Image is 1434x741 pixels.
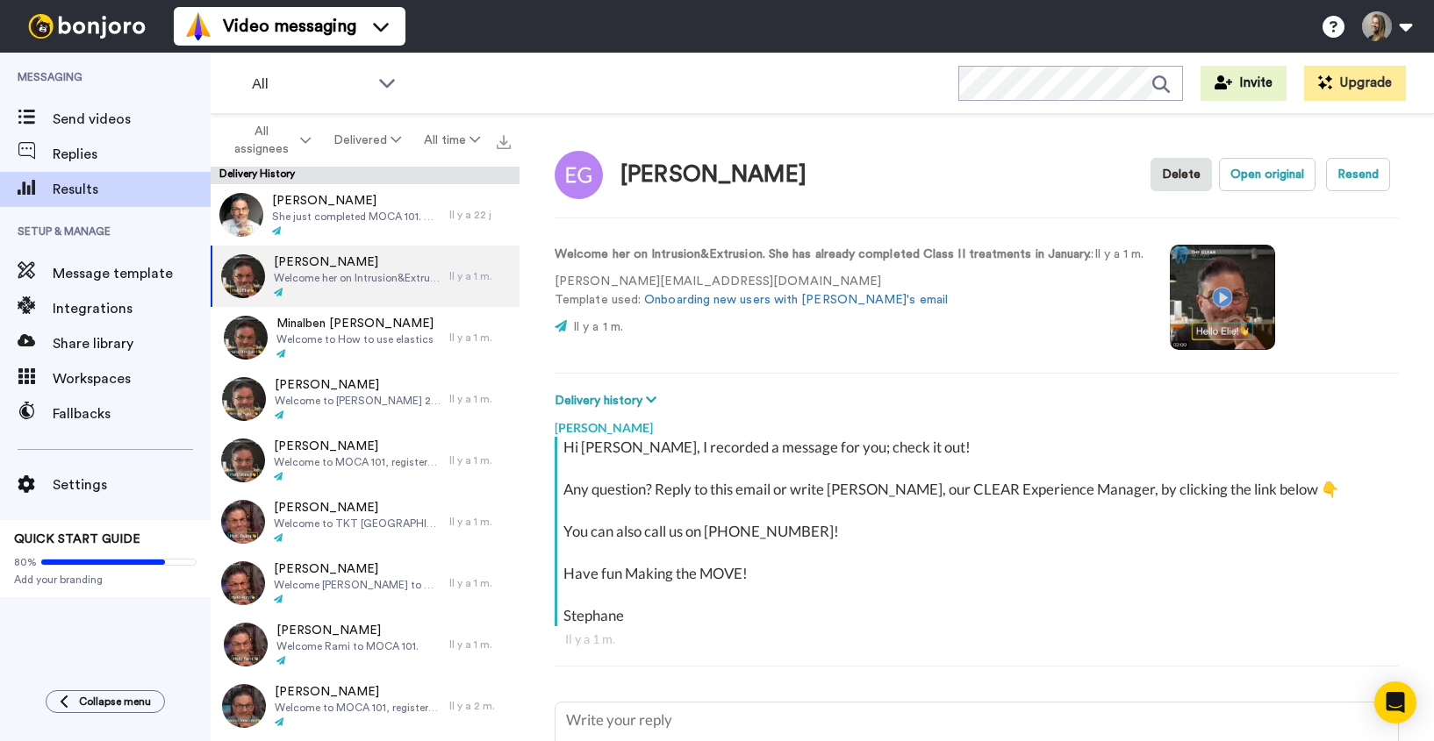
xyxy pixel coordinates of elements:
[53,179,211,200] span: Results
[274,253,441,271] span: [PERSON_NAME]
[449,576,511,590] div: Il y a 1 m.
[274,455,441,469] span: Welcome to MOCA 101, registered with FLASH 40% offer. He is also interested in LIVE: Kids&Teens.
[211,307,520,368] a: Minalben [PERSON_NAME]Welcome to How to use elasticsIl y a 1 m.
[53,298,211,319] span: Integrations
[449,453,511,467] div: Il y a 1 m.
[221,500,265,544] img: bf4cd112-f683-49fa-b770-80ff05a445c5-thumb.jpg
[53,263,211,284] span: Message template
[211,184,520,246] a: [PERSON_NAME]She just completed MOCA 101. She's a pediatric dentist only treating under 18. I thi...
[272,192,441,210] span: [PERSON_NAME]
[449,638,511,652] div: Il y a 1 m.
[221,561,265,605] img: 639c1882-b1b0-4aa6-9bb2-483b05f31462-thumb.jpg
[1304,66,1406,101] button: Upgrade
[272,210,441,224] span: She just completed MOCA 101. She's a pediatric dentist only treating under 18. I think she was lo...
[275,701,441,715] span: Welcome to MOCA 101, registered with Flash offer
[53,368,211,389] span: Workspaces
[555,410,1399,437] div: [PERSON_NAME]
[449,331,511,345] div: Il y a 1 m.
[322,125,412,156] button: Delivered
[46,690,165,713] button: Collapse menu
[620,162,807,188] div: [PERSON_NAME]
[252,74,369,95] span: All
[275,683,441,701] span: [PERSON_NAME]
[224,316,268,360] img: 8bc00619-18a8-4d28-b1d7-b82525a8e42f-thumb.jpg
[274,438,441,455] span: [PERSON_NAME]
[211,491,520,552] a: [PERSON_NAME]Welcome to TKT [GEOGRAPHIC_DATA]. [PERSON_NAME] is [PERSON_NAME] assistant.Il y a 1 m.
[1151,158,1212,191] button: Delete
[555,151,603,199] img: Image of Elie Georges
[275,394,441,408] span: Welcome to [PERSON_NAME] 2025/26. Registered with CLEAR123
[184,12,212,40] img: vm-color.svg
[53,403,211,424] span: Fallbacks
[1374,681,1416,723] div: Open Intercom Messenger
[226,123,297,158] span: All assignees
[274,560,441,578] span: [PERSON_NAME]
[211,246,520,307] a: [PERSON_NAME]Welcome her on Intrusion&Extrusion. She has already completed Class II treatments in...
[449,208,511,222] div: Il y a 22 j
[1201,66,1287,101] button: Invite
[491,127,516,153] button: Export all results that match these filters now.
[555,246,1144,264] p: : Il y a 1 m.
[221,438,265,482] img: 9b219f65-5ca7-4e79-824d-275b513fa635-thumb.jpg
[449,269,511,283] div: Il y a 1 m.
[211,675,520,737] a: [PERSON_NAME]Welcome to MOCA 101, registered with Flash offerIl y a 2 m.
[14,573,197,587] span: Add your branding
[274,271,441,285] span: Welcome her on Intrusion&Extrusion. She has already completed Class II treatments in January.
[555,391,662,410] button: Delivery history
[449,515,511,529] div: Il y a 1 m.
[573,321,623,333] span: Il y a 1 m.
[449,392,511,406] div: Il y a 1 m.
[274,517,441,531] span: Welcome to TKT [GEOGRAPHIC_DATA]. [PERSON_NAME] is [PERSON_NAME] assistant.
[53,144,211,165] span: Replies
[276,315,434,332] span: Minalben [PERSON_NAME]
[275,376,441,394] span: [PERSON_NAME]
[412,125,491,156] button: All time
[449,699,511,713] div: Il y a 2 m.
[223,14,356,39] span: Video messaging
[79,695,151,709] span: Collapse menu
[222,684,266,728] img: aacd6faa-d1ba-4be6-bf11-4b41a3392491-thumb.jpg
[224,623,268,666] img: 84ca36ef-538c-4c66-852d-92790b881f19-thumb.jpg
[1219,158,1316,191] button: Open original
[563,437,1395,626] div: Hi [PERSON_NAME], I recorded a message for you; check it out! Any question? Reply to this email o...
[211,614,520,675] a: [PERSON_NAME]Welcome Rami to MOCA 101.Il y a 1 m.
[276,639,419,653] span: Welcome Rami to MOCA 101.
[274,499,441,517] span: [PERSON_NAME]
[53,109,211,130] span: Send videos
[211,167,520,184] div: Delivery History
[555,248,1091,260] strong: Welcome her on Intrusion&Extrusion. She has already completed Class II treatments in January.
[497,135,511,149] img: export.svg
[214,116,322,165] button: All assignees
[14,533,140,545] span: QUICK START GUIDE
[274,578,441,592] span: Welcome [PERSON_NAME] to MOCA 101, she subscribe with MOCAFLASH offer
[219,193,263,237] img: e6f9aab5-6091-4b7c-ad67-88a5987c56cd-thumb.jpg
[211,552,520,614] a: [PERSON_NAME]Welcome [PERSON_NAME] to MOCA 101, she subscribe with MOCAFLASH offerIl y a 1 m.
[644,294,948,306] a: Onboarding new users with [PERSON_NAME]'s email
[211,368,520,430] a: [PERSON_NAME]Welcome to [PERSON_NAME] 2025/26. Registered with CLEAR123Il y a 1 m.
[276,332,434,346] span: Welcome to How to use elastics
[276,622,419,639] span: [PERSON_NAME]
[21,14,153,39] img: bj-logo-header-white.svg
[555,273,1144,310] p: [PERSON_NAME][EMAIL_ADDRESS][DOMAIN_NAME] Template used:
[53,474,211,495] span: Settings
[565,631,1388,648] div: Il y a 1 m.
[14,555,37,569] span: 80%
[221,254,265,298] img: 97a75d30-bbc5-4b8b-83b8-c8a669725dc0-thumb.jpg
[53,333,211,354] span: Share library
[222,377,266,421] img: 868f6f90-e0b5-441e-b689-d2149ce5a75a-thumb.jpg
[1326,158,1390,191] button: Resend
[211,430,520,491] a: [PERSON_NAME]Welcome to MOCA 101, registered with FLASH 40% offer. He is also interested in LIVE:...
